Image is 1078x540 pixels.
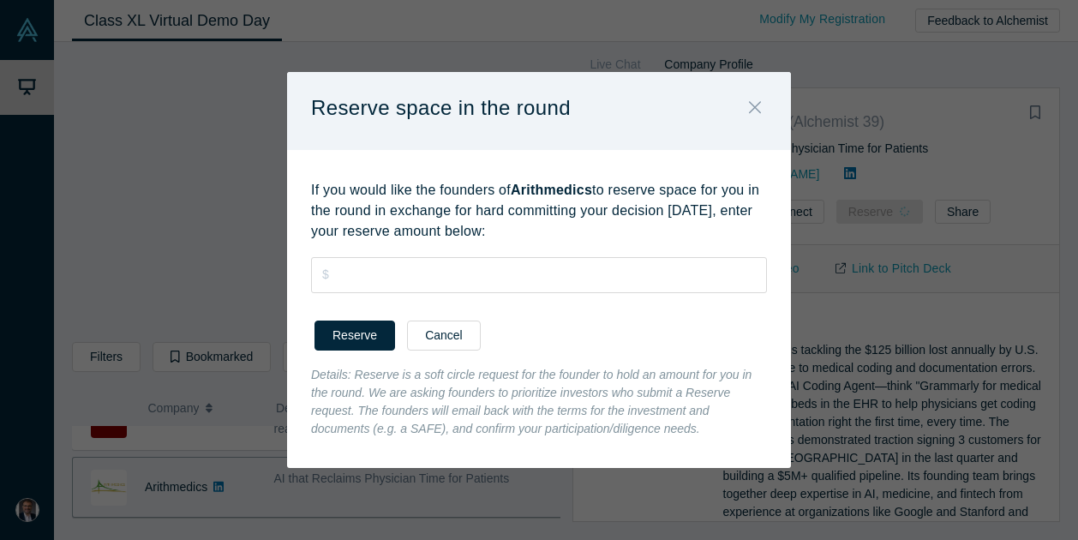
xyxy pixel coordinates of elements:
div: Details: Reserve is a soft circle request for the founder to hold an amount for you in the round.... [287,366,791,468]
button: Cancel [407,321,481,351]
p: Reserve space in the round [311,90,571,126]
input: $ [311,257,767,293]
p: If you would like the founders of to reserve space for you in the round in exchange for hard comm... [311,180,767,242]
button: Close [737,90,773,127]
strong: Arithmedics [511,183,592,197]
button: Reserve [314,321,395,351]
